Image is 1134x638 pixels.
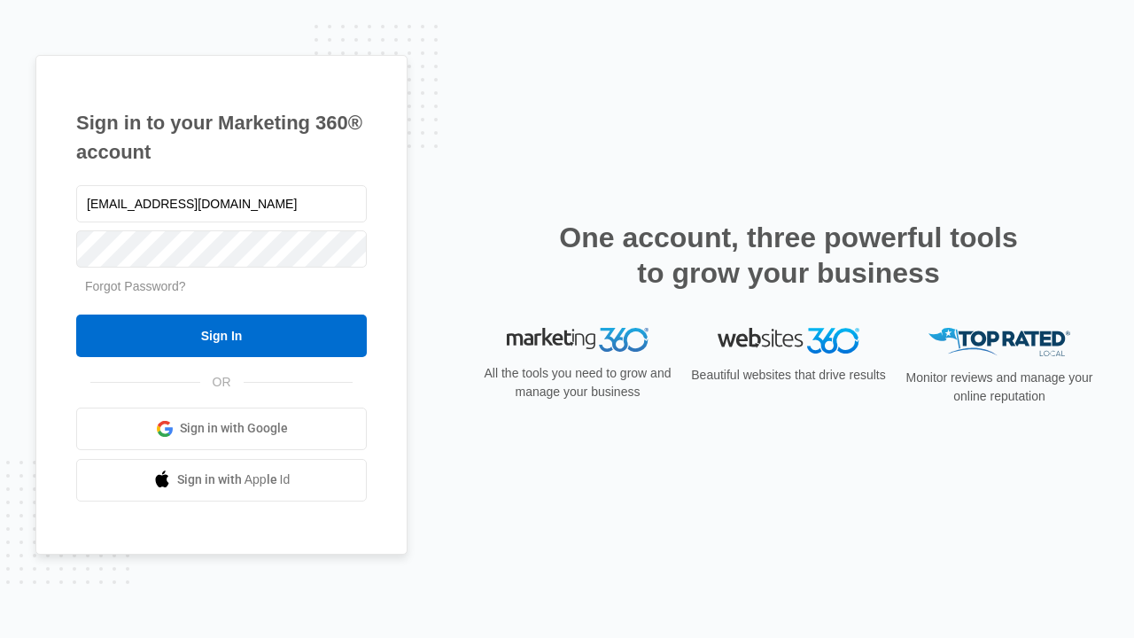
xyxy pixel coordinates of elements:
[76,108,367,167] h1: Sign in to your Marketing 360® account
[76,408,367,450] a: Sign in with Google
[76,315,367,357] input: Sign In
[507,328,649,353] img: Marketing 360
[200,373,244,392] span: OR
[928,328,1070,357] img: Top Rated Local
[177,471,291,489] span: Sign in with Apple Id
[76,185,367,222] input: Email
[554,220,1023,291] h2: One account, three powerful tools to grow your business
[180,419,288,438] span: Sign in with Google
[689,366,888,385] p: Beautiful websites that drive results
[718,328,859,354] img: Websites 360
[76,459,367,502] a: Sign in with Apple Id
[478,364,677,401] p: All the tools you need to grow and manage your business
[900,369,1099,406] p: Monitor reviews and manage your online reputation
[85,279,186,293] a: Forgot Password?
